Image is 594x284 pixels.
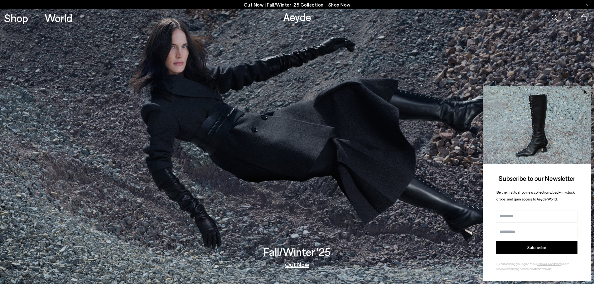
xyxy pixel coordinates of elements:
img: 2a6287a1333c9a56320fd6e7b3c4a9a9.jpg [483,86,591,164]
span: By subscribing, you agree to our [496,262,537,266]
span: Be the first to shop new collections, back-in-stock drops, and gain access to Aeyde World. [496,190,575,201]
a: Shop [4,12,28,23]
span: Navigate to /collections/new-in [328,2,350,7]
h3: Fall/Winter '25 [263,246,331,257]
a: 0 [581,14,587,21]
p: Out Now | Fall/Winter ‘25 Collection [244,1,350,9]
a: Out Now [285,261,309,267]
a: Terms & Conditions [537,262,561,266]
span: Subscribe to our Newsletter [499,174,575,182]
button: Subscribe [496,241,577,254]
a: World [45,12,72,23]
a: Aeyde [283,10,311,23]
span: 0 [587,16,590,20]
